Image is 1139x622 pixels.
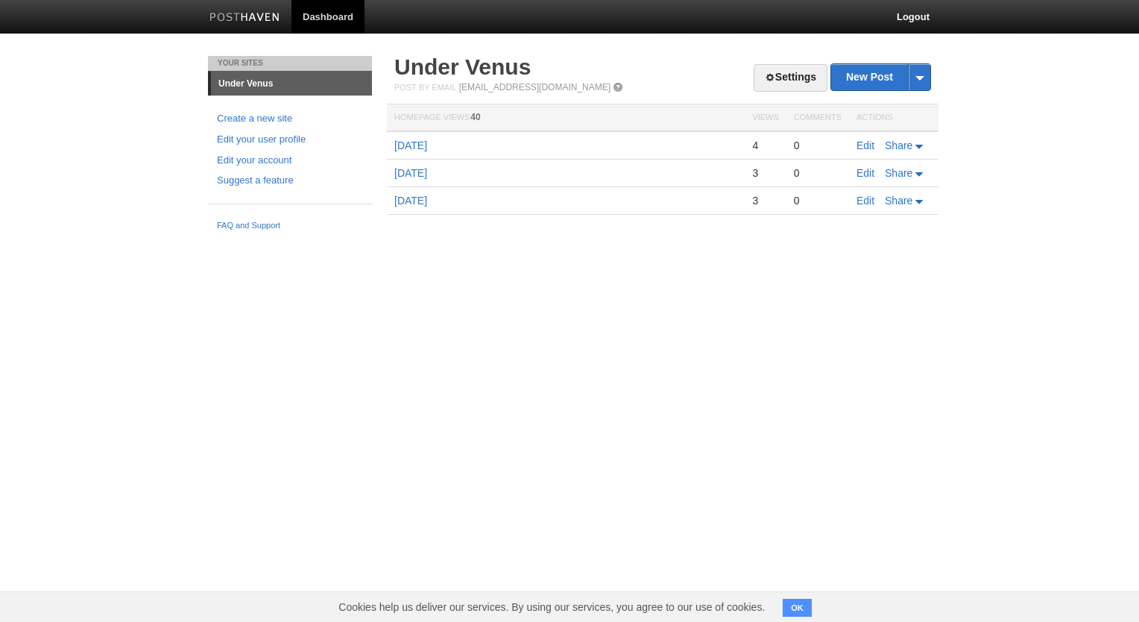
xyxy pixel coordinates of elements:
[217,153,363,169] a: Edit your account
[217,219,363,233] a: FAQ and Support
[885,167,912,179] span: Share
[786,104,849,132] th: Comments
[324,592,780,622] span: Cookies help us deliver our services. By using our services, you agree to our use of cookies.
[217,111,363,127] a: Create a new site
[387,104,745,132] th: Homepage Views
[754,64,827,92] a: Settings
[217,173,363,189] a: Suggest a feature
[394,167,427,179] a: [DATE]
[885,195,912,207] span: Share
[849,104,938,132] th: Actions
[752,139,778,152] div: 4
[209,13,280,24] img: Posthaven-bar
[208,56,372,71] li: Your Sites
[394,54,531,79] a: Under Venus
[752,194,778,207] div: 3
[831,64,930,90] a: New Post
[783,599,812,617] button: OK
[217,132,363,148] a: Edit your user profile
[856,195,874,207] a: Edit
[394,195,427,207] a: [DATE]
[459,82,610,92] a: [EMAIL_ADDRESS][DOMAIN_NAME]
[470,112,480,122] span: 40
[794,139,842,152] div: 0
[856,167,874,179] a: Edit
[394,139,427,151] a: [DATE]
[745,104,786,132] th: Views
[885,139,912,151] span: Share
[752,166,778,180] div: 3
[794,194,842,207] div: 0
[394,83,456,92] span: Post by Email
[794,166,842,180] div: 0
[211,72,372,95] a: Under Venus
[856,139,874,151] a: Edit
